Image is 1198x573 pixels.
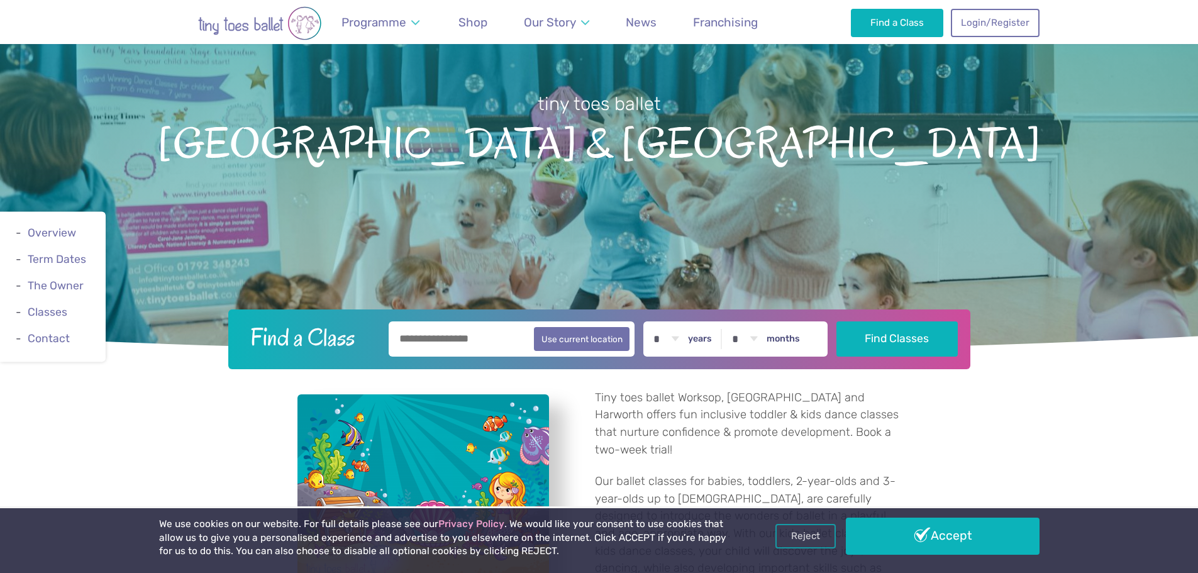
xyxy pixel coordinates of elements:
[159,518,731,559] p: We use cookies on our website. For full details please see our . We would like your consent to us...
[620,8,663,37] a: News
[159,6,360,40] img: tiny toes ballet
[28,333,70,345] a: Contact
[687,8,764,37] a: Franchising
[846,518,1040,554] a: Accept
[28,253,86,265] a: Term Dates
[458,15,487,30] span: Shop
[336,8,426,37] a: Programme
[240,321,380,353] h2: Find a Class
[28,226,76,239] a: Overview
[28,306,67,319] a: Classes
[538,93,661,114] small: tiny toes ballet
[524,15,576,30] span: Our Story
[767,333,800,345] label: months
[341,15,406,30] span: Programme
[688,333,712,345] label: years
[595,389,901,459] p: Tiny toes ballet Worksop, [GEOGRAPHIC_DATA] and Harworth offers fun inclusive toddler & kids danc...
[836,321,958,357] button: Find Classes
[626,15,657,30] span: News
[518,8,595,37] a: Our Story
[22,116,1176,167] span: [GEOGRAPHIC_DATA] & [GEOGRAPHIC_DATA]
[28,279,84,292] a: The Owner
[693,15,758,30] span: Franchising
[775,524,836,548] a: Reject
[534,327,630,351] button: Use current location
[438,518,504,530] a: Privacy Policy
[453,8,494,37] a: Shop
[951,9,1039,36] a: Login/Register
[851,9,943,36] a: Find a Class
